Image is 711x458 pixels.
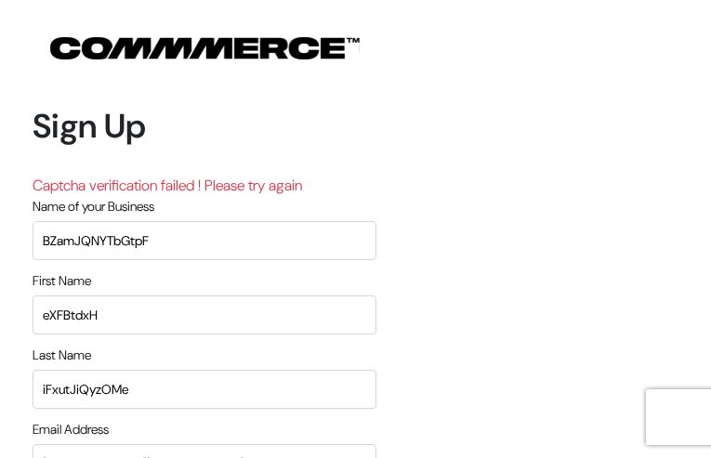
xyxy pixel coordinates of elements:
div: Captcha verification failed ! Please try again [33,175,376,197]
h1: Sign Up [33,106,376,146]
label: First Name [33,271,91,291]
img: COMMMERCE [50,37,360,59]
label: Name of your Business [33,197,154,216]
label: Last Name [33,346,91,365]
label: Email Address [33,420,109,439]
